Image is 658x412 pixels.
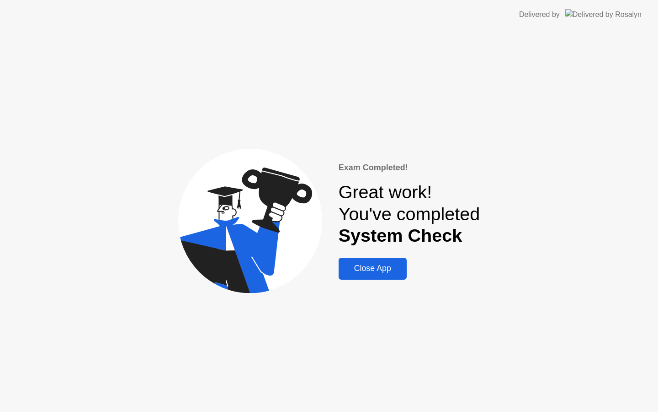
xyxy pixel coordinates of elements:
div: Exam Completed! [339,162,480,174]
div: Great work! You've completed [339,181,480,247]
div: Delivered by [519,9,560,20]
b: System Check [339,225,462,245]
button: Close App [339,258,407,280]
div: Close App [341,264,404,273]
img: Delivered by Rosalyn [565,9,642,20]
